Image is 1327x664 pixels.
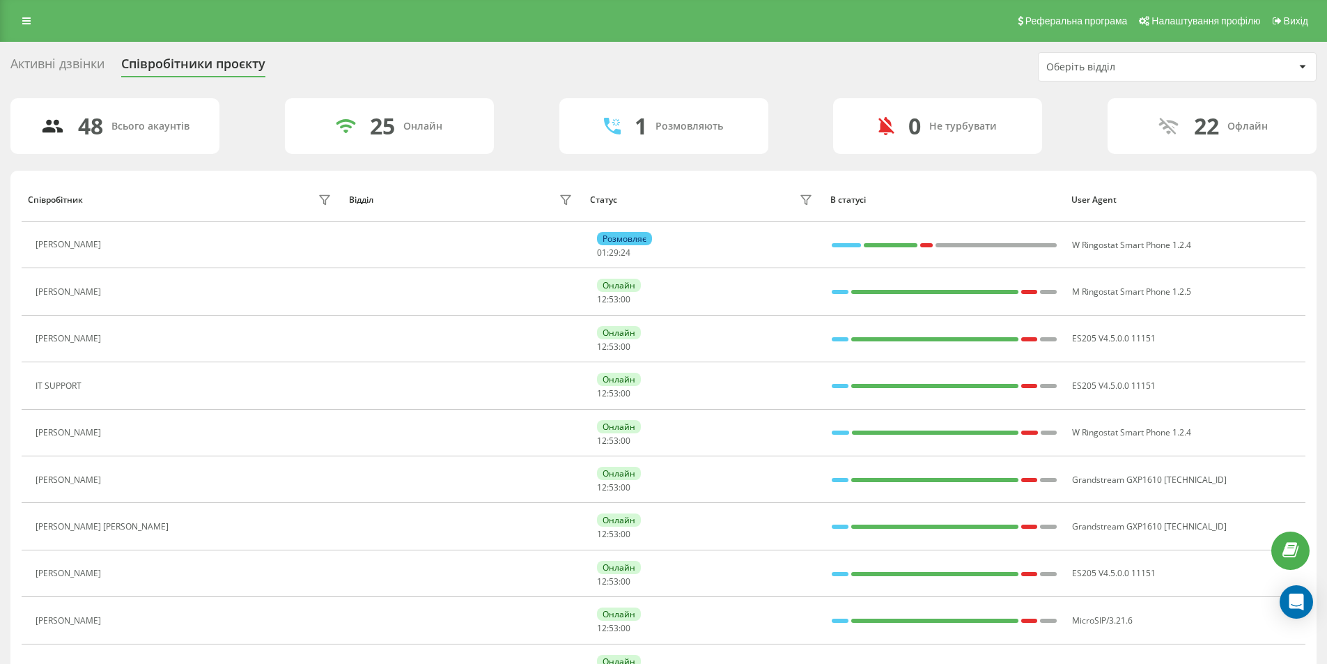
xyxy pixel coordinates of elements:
[1151,15,1260,26] span: Налаштування профілю
[597,577,630,587] div: : :
[597,622,607,634] span: 12
[597,420,641,433] div: Онлайн
[609,247,619,258] span: 29
[36,616,104,626] div: [PERSON_NAME]
[597,232,652,245] div: Розмовляє
[621,247,630,258] span: 24
[609,293,619,305] span: 53
[78,113,103,139] div: 48
[597,248,630,258] div: : :
[597,373,641,386] div: Онлайн
[597,247,607,258] span: 01
[621,341,630,353] span: 00
[1072,474,1227,486] span: Grandstream GXP1610 [TECHNICAL_ID]
[36,569,104,578] div: [PERSON_NAME]
[1227,121,1268,132] div: Офлайн
[621,481,630,493] span: 00
[1071,195,1299,205] div: User Agent
[1072,426,1191,438] span: W Ringostat Smart Phone 1.2.4
[597,293,607,305] span: 12
[597,481,607,493] span: 12
[121,56,265,78] div: Співробітники проєкту
[1072,332,1156,344] span: ES205 V4.5.0.0 11151
[1072,286,1191,298] span: M Ringostat Smart Phone 1.2.5
[1072,239,1191,251] span: W Ringostat Smart Phone 1.2.4
[609,576,619,587] span: 53
[597,576,607,587] span: 12
[349,195,373,205] div: Відділ
[597,624,630,633] div: : :
[1194,113,1219,139] div: 22
[370,113,395,139] div: 25
[597,387,607,399] span: 12
[609,528,619,540] span: 53
[1284,15,1308,26] span: Вихід
[597,389,630,399] div: : :
[621,435,630,447] span: 00
[1025,15,1128,26] span: Реферальна програма
[655,121,723,132] div: Розмовляють
[1072,615,1133,626] span: MicroSIP/3.21.6
[1072,567,1156,579] span: ES205 V4.5.0.0 11151
[597,342,630,352] div: : :
[597,326,641,339] div: Онлайн
[621,576,630,587] span: 00
[36,334,104,343] div: [PERSON_NAME]
[590,195,617,205] div: Статус
[609,435,619,447] span: 53
[597,436,630,446] div: : :
[36,475,104,485] div: [PERSON_NAME]
[621,528,630,540] span: 00
[36,240,104,249] div: [PERSON_NAME]
[597,483,630,493] div: : :
[36,428,104,438] div: [PERSON_NAME]
[597,279,641,292] div: Онлайн
[621,387,630,399] span: 00
[36,381,85,391] div: IT SUPPORT
[597,530,630,539] div: : :
[111,121,189,132] div: Всього акаунтів
[1072,380,1156,392] span: ES205 V4.5.0.0 11151
[597,341,607,353] span: 12
[1280,585,1313,619] div: Open Intercom Messenger
[597,514,641,527] div: Онлайн
[609,387,619,399] span: 53
[403,121,442,132] div: Онлайн
[621,293,630,305] span: 00
[609,341,619,353] span: 53
[1046,61,1213,73] div: Оберіть відділ
[597,528,607,540] span: 12
[609,481,619,493] span: 53
[597,467,641,480] div: Онлайн
[609,622,619,634] span: 53
[908,113,921,139] div: 0
[10,56,104,78] div: Активні дзвінки
[929,121,997,132] div: Не турбувати
[597,608,641,621] div: Онлайн
[36,287,104,297] div: [PERSON_NAME]
[28,195,83,205] div: Співробітник
[597,561,641,574] div: Онлайн
[621,622,630,634] span: 00
[635,113,647,139] div: 1
[1072,520,1227,532] span: Grandstream GXP1610 [TECHNICAL_ID]
[36,522,172,532] div: [PERSON_NAME] [PERSON_NAME]
[597,435,607,447] span: 12
[597,295,630,304] div: : :
[830,195,1058,205] div: В статусі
